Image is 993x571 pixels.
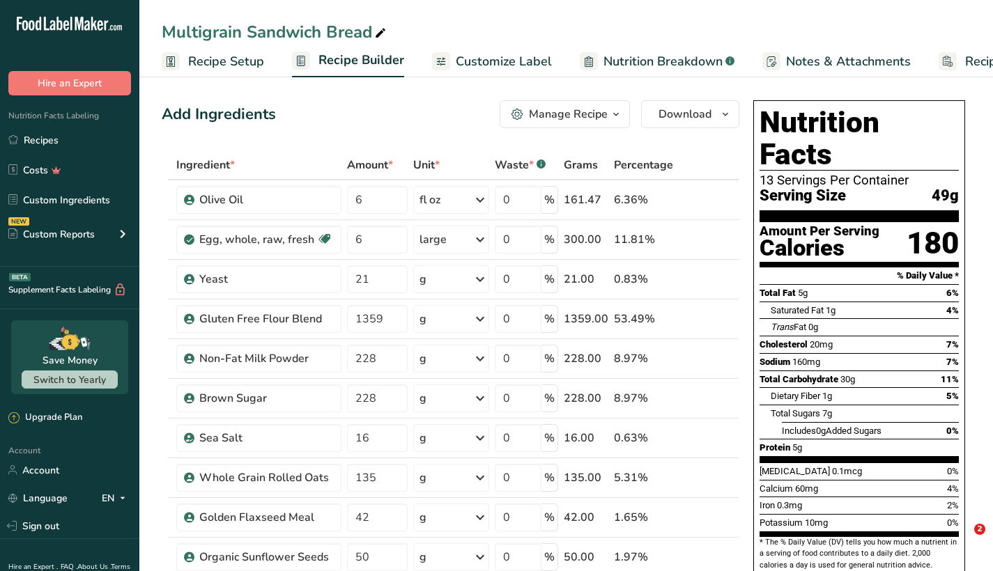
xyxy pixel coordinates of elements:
div: Sea Salt [199,430,333,446]
section: * The % Daily Value (DV) tells you how much a nutrient in a serving of food contributes to a dail... [760,537,959,571]
a: Notes & Attachments [762,46,911,77]
span: Recipe Setup [188,52,264,71]
div: g [419,549,426,565]
span: Total Sugars [771,408,820,419]
span: 0% [946,425,959,436]
div: g [419,469,426,486]
span: Customize Label [456,52,552,71]
div: g [419,509,426,526]
div: Organic Sunflower Seeds [199,549,333,565]
div: Amount Per Serving [760,225,879,238]
span: 10mg [805,517,828,528]
a: Nutrition Breakdown [580,46,734,77]
span: 1g [822,391,832,401]
div: Multigrain Sandwich Bread [162,19,389,45]
div: Whole Grain Rolled Oats [199,469,333,486]
div: 135.00 [564,469,608,486]
span: Sodium [760,357,790,367]
span: Recipe Builder [318,51,404,70]
span: Grams [564,157,598,173]
span: 4% [946,305,959,315]
div: BETA [9,273,31,281]
span: 1g [826,305,836,315]
span: [MEDICAL_DATA] [760,466,830,476]
div: 42.00 [564,509,608,526]
div: large [419,231,447,248]
span: 5g [792,442,802,453]
div: Olive Oil [199,191,333,208]
div: Custom Reports [8,227,95,242]
span: 11% [941,374,959,384]
div: Add Ingredients [162,103,276,126]
div: 8.97% [614,350,673,367]
span: Unit [413,157,440,173]
div: g [419,430,426,446]
span: 7% [946,339,959,350]
div: Upgrade Plan [8,411,82,425]
div: Calories [760,238,879,258]
div: 1.65% [614,509,673,526]
span: 60mg [795,483,818,494]
div: 16.00 [564,430,608,446]
div: 1.97% [614,549,673,565]
div: 11.81% [614,231,673,248]
iframe: Intercom live chat [946,524,979,557]
span: Download [659,106,711,123]
span: 0.3mg [777,500,802,510]
button: Switch to Yearly [22,370,118,389]
div: 50.00 [564,549,608,565]
div: 5.31% [614,469,673,486]
div: Golden Flaxseed Meal [199,509,333,526]
span: Saturated Fat [771,305,824,315]
div: Gluten Free Flour Blend [199,311,333,327]
span: Percentage [614,157,673,173]
div: 21.00 [564,271,608,288]
span: Fat [771,322,806,332]
div: 180 [907,225,959,262]
div: 228.00 [564,390,608,407]
div: Brown Sugar [199,390,333,407]
button: Manage Recipe [500,100,630,128]
div: g [419,311,426,327]
span: 2% [947,500,959,510]
span: 20mg [810,339,833,350]
div: Save Money [43,353,98,368]
span: Notes & Attachments [786,52,911,71]
section: % Daily Value * [760,267,959,284]
span: 7% [946,357,959,367]
div: 0.83% [614,271,673,288]
span: Cholesterol [760,339,808,350]
span: 30g [840,374,855,384]
div: Non-Fat Milk Powder [199,350,333,367]
span: 6% [946,288,959,298]
span: Nutrition Breakdown [603,52,723,71]
a: Recipe Setup [162,46,264,77]
div: fl oz [419,191,440,208]
div: EN [102,490,131,506]
div: 1359.00 [564,311,608,327]
div: 300.00 [564,231,608,248]
span: 0% [947,466,959,476]
span: 49g [932,187,959,205]
div: 161.47 [564,191,608,208]
div: 8.97% [614,390,673,407]
span: 5% [946,391,959,401]
button: Hire an Expert [8,71,131,95]
span: 0.1mcg [832,466,862,476]
button: Download [641,100,739,128]
div: Waste [495,157,546,173]
a: Customize Label [432,46,552,77]
span: Protein [760,442,790,453]
span: 5g [798,288,808,298]
div: Egg, whole, raw, fresh [199,231,316,248]
span: Includes Added Sugars [782,425,882,436]
div: 53.49% [614,311,673,327]
span: 160mg [792,357,820,367]
div: g [419,390,426,407]
div: 0.63% [614,430,673,446]
div: 228.00 [564,350,608,367]
div: 6.36% [614,191,673,208]
div: NEW [8,217,29,226]
div: g [419,350,426,367]
a: Recipe Builder [292,45,404,78]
